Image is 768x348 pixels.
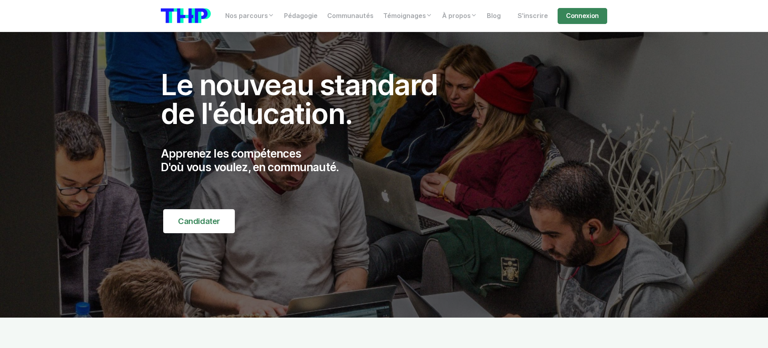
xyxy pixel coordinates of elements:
[161,70,455,128] h1: Le nouveau standard de l'éducation.
[161,8,211,23] img: logo
[322,8,378,24] a: Communautés
[437,8,482,24] a: À propos
[220,8,279,24] a: Nos parcours
[163,209,235,233] a: Candidater
[279,8,322,24] a: Pédagogie
[513,8,553,24] a: S'inscrire
[378,8,437,24] a: Témoignages
[482,8,506,24] a: Blog
[558,8,607,24] a: Connexion
[161,147,455,174] p: Apprenez les compétences D'où vous voulez, en communauté.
